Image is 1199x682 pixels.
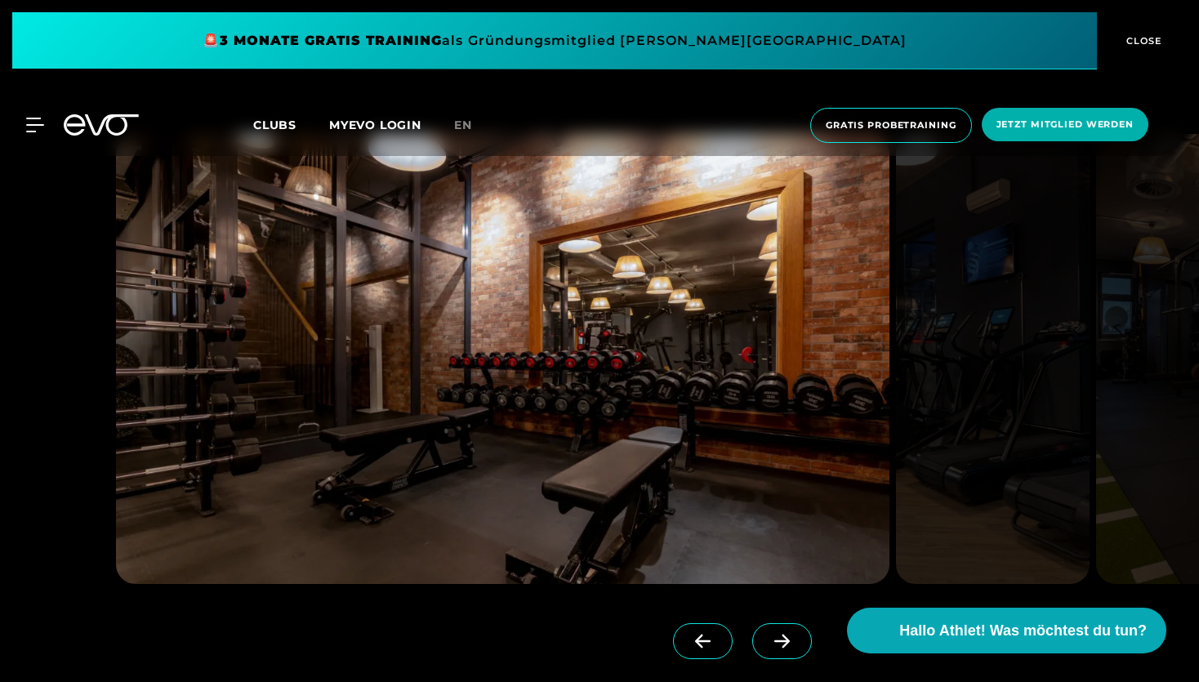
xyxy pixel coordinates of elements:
a: MYEVO LOGIN [329,118,421,132]
a: en [454,116,492,135]
span: Clubs [253,118,296,132]
a: Clubs [253,117,329,132]
span: en [454,118,472,132]
button: CLOSE [1097,12,1187,69]
button: Hallo Athlet! Was möchtest du tun? [847,608,1166,653]
a: Jetzt Mitglied werden [977,108,1153,143]
img: evofitness [896,134,1090,584]
span: Hallo Athlet! Was möchtest du tun? [899,620,1147,642]
span: Jetzt Mitglied werden [996,118,1134,131]
span: Gratis Probetraining [826,118,956,132]
a: Gratis Probetraining [805,108,977,143]
span: CLOSE [1122,33,1162,48]
img: evofitness [116,134,889,584]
